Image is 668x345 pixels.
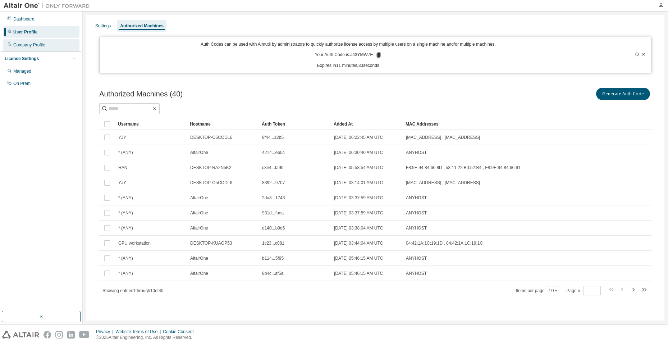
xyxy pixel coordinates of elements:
span: 8b4c...af5a [262,271,283,276]
span: YJY [118,135,126,140]
span: 8392...9707 [262,180,285,186]
span: F8:9E:94:84:66:8D , 58:11:22:B0:52:B4 , F8:9E:94:84:66:91 [406,165,521,171]
span: 8f44...12b5 [262,135,284,140]
button: 10 [549,288,558,294]
span: AltairOne [190,195,208,201]
span: ANYHOST [406,255,427,261]
div: Settings [95,23,111,29]
span: 1c23...c081 [262,240,284,246]
img: youtube.svg [79,331,90,339]
div: Username [118,118,184,130]
span: Showing entries 1 through 10 of 40 [102,288,164,293]
div: On Prem [13,81,31,86]
span: b114...5f95 [262,255,284,261]
span: * (ANY) [118,210,133,216]
img: altair_logo.svg [2,331,39,339]
span: AltairOne [190,210,208,216]
span: DESKTOP-KUAGP53 [190,240,232,246]
div: Added At [334,118,400,130]
p: © 2025 Altair Engineering, Inc. All Rights Reserved. [96,335,198,341]
span: * (ANY) [118,150,133,155]
div: Company Profile [13,42,45,48]
span: HAN [118,165,127,171]
span: 04:42:1A:1C:19:1D , 04:42:1A:1C:19:1C [406,240,483,246]
span: [DATE] 05:58:54 AM UTC [334,165,383,171]
span: 931d...fbea [262,210,284,216]
div: Website Terms of Use [115,329,163,335]
span: AltairOne [190,225,208,231]
img: Altair One [4,2,93,9]
span: 2da8...1743 [262,195,285,201]
span: c3e4...fa9b [262,165,283,171]
span: AltairOne [190,150,208,155]
div: MAC Addresses [406,118,576,130]
span: * (ANY) [118,225,133,231]
div: User Profile [13,29,37,35]
span: DESKTOP-O5CODL6 [190,135,232,140]
span: YJY [118,180,126,186]
span: * (ANY) [118,195,133,201]
div: Cookie Consent [163,329,198,335]
span: DESKTOP-O5CODL6 [190,180,232,186]
span: [DATE] 06:30:40 AM UTC [334,150,383,155]
span: ANYHOST [406,150,427,155]
div: Privacy [96,329,115,335]
span: [MAC_ADDRESS] , [MAC_ADDRESS] [406,135,480,140]
div: Managed [13,68,31,74]
span: [DATE] 03:37:59 AM UTC [334,210,383,216]
div: License Settings [5,56,39,62]
p: Your Auth Code is: J43YMW7E [315,52,381,58]
span: ANYHOST [406,271,427,276]
span: AltairOne [190,255,208,261]
span: [DATE] 05:46:15 AM UTC [334,255,383,261]
span: [DATE] 03:44:04 AM UTC [334,240,383,246]
span: ANYHOST [406,195,427,201]
span: [DATE] 06:22:45 AM UTC [334,135,383,140]
span: DESKTOP-RA2N5K2 [190,165,232,171]
span: [DATE] 03:38:04 AM UTC [334,225,383,231]
button: Generate Auth Code [596,88,650,100]
div: Hostname [190,118,256,130]
span: AltairOne [190,271,208,276]
span: * (ANY) [118,271,133,276]
div: Authorized Machines [120,23,164,29]
img: facebook.svg [44,331,51,339]
span: Page n. [567,286,601,295]
span: Items per page [516,286,560,295]
p: Auth Codes can be used with Almutil by administrators to quickly authorize license access by mult... [104,41,592,47]
div: Dashboard [13,16,35,22]
p: Expires in 11 minutes, 33 seconds [104,63,592,69]
span: Authorized Machines (40) [99,90,183,98]
span: d140...b9d6 [262,225,285,231]
img: instagram.svg [55,331,63,339]
span: 4214...eb0c [262,150,285,155]
span: [DATE] 03:14:01 AM UTC [334,180,383,186]
span: GPU workstation [118,240,151,246]
span: ANYHOST [406,210,427,216]
span: [DATE] 03:37:59 AM UTC [334,195,383,201]
span: * (ANY) [118,255,133,261]
div: Auth Token [262,118,328,130]
span: ANYHOST [406,225,427,231]
img: linkedin.svg [67,331,75,339]
span: [DATE] 05:46:15 AM UTC [334,271,383,276]
span: [MAC_ADDRESS] , [MAC_ADDRESS] [406,180,480,186]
